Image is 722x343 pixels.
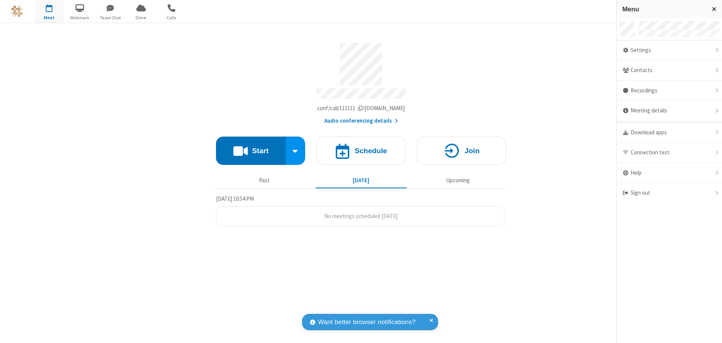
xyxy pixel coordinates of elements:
[35,14,63,21] span: Meet
[617,183,722,203] div: Sign out
[622,6,705,13] h3: Menu
[617,143,722,163] div: Connection test
[355,147,387,154] h4: Schedule
[464,147,480,154] h4: Join
[617,163,722,183] div: Help
[66,14,94,21] span: Webinars
[324,117,398,125] button: Audio conferencing details
[617,101,722,121] div: Meeting details
[617,40,722,61] div: Settings
[216,195,254,202] span: [DATE] 10:54 PM
[216,37,506,125] section: Account details
[412,173,503,188] button: Upcoming
[318,317,415,327] span: Want better browser notifications?
[617,81,722,101] div: Recordings
[317,105,405,112] span: Copy my meeting room link
[216,137,286,165] button: Start
[216,194,506,227] section: Today's Meetings
[127,14,155,21] span: Drive
[157,14,186,21] span: Calls
[11,6,23,17] img: QA Selenium DO NOT DELETE OR CHANGE
[252,147,268,154] h4: Start
[417,137,506,165] button: Join
[316,173,407,188] button: [DATE]
[617,123,722,143] div: Download apps
[617,60,722,81] div: Contacts
[317,104,405,113] button: Copy my meeting room linkCopy my meeting room link
[219,173,310,188] button: Past
[324,212,398,220] span: No meetings scheduled [DATE]
[96,14,125,21] span: Team Chat
[286,137,305,165] div: Start conference options
[316,137,406,165] button: Schedule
